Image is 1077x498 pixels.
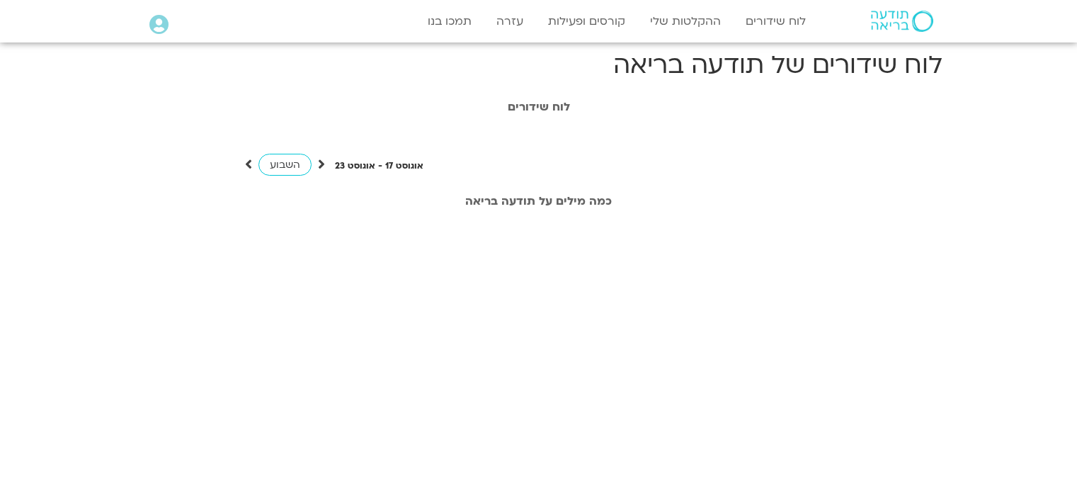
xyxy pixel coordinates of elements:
[335,159,423,174] p: אוגוסט 17 - אוגוסט 23
[270,158,300,171] span: השבוע
[142,101,935,113] h1: לוח שידורים
[541,8,632,35] a: קורסים ופעילות
[421,8,479,35] a: תמכו בנו
[489,8,530,35] a: עזרה
[739,8,813,35] a: לוח שידורים
[871,11,933,32] img: תודעה בריאה
[258,154,312,176] a: השבוע
[643,8,728,35] a: ההקלטות שלי
[142,195,935,208] h2: כמה מילים על תודעה בריאה
[135,48,942,82] h1: לוח שידורים של תודעה בריאה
